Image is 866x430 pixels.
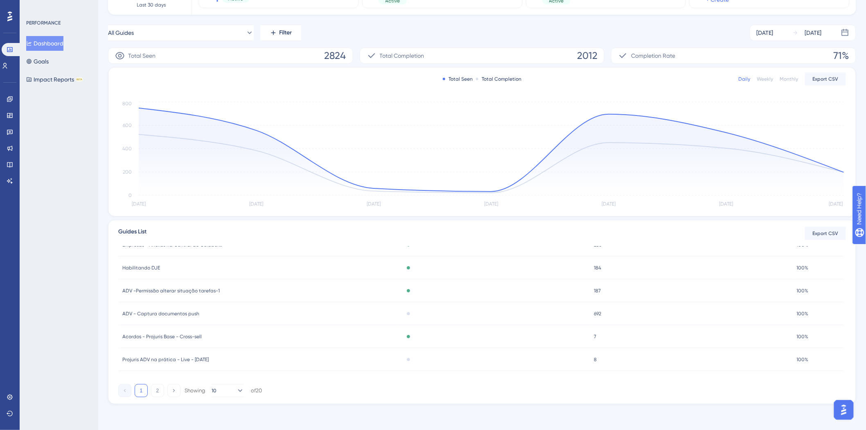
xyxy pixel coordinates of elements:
span: Need Help? [19,2,51,12]
button: All Guides [108,25,254,41]
tspan: 600 [123,122,132,128]
span: 100% [797,356,809,363]
div: Total Seen [443,76,473,82]
span: All Guides [108,28,134,38]
div: PERFORMANCE [26,20,61,26]
span: 184 [594,265,601,271]
div: BETA [76,77,83,81]
div: Weekly [757,76,774,82]
span: 187 [594,287,601,294]
span: 71% [834,49,849,62]
div: Daily [739,76,751,82]
span: Habilitando DJE [122,265,160,271]
tspan: [DATE] [485,201,498,207]
span: 10 [212,387,216,394]
span: Projuris ADV na prática - Live - [DATE] [122,356,209,363]
span: Acordos - Projuris Base - Cross-sell [122,333,202,340]
button: Filter [260,25,301,41]
tspan: [DATE] [719,201,733,207]
span: 2824 [325,49,346,62]
span: 7 [594,333,596,340]
span: Last 30 days [137,2,166,8]
button: Goals [26,54,49,69]
tspan: [DATE] [829,201,843,207]
div: Showing [185,387,205,394]
span: 100% [797,310,809,317]
span: 692 [594,310,601,317]
button: Impact ReportsBETA [26,72,83,87]
span: ADV - Captura documentos push [122,310,199,317]
span: 8 [594,356,597,363]
div: [DATE] [757,28,774,38]
tspan: [DATE] [367,201,381,207]
tspan: [DATE] [602,201,616,207]
span: Export CSV [813,76,839,82]
div: [DATE] [805,28,822,38]
tspan: 200 [123,169,132,175]
span: ADV -Permissão alterar situação tarefas-1 [122,287,220,294]
span: 100% [797,287,809,294]
button: Export CSV [805,227,846,240]
span: Filter [280,28,292,38]
iframe: UserGuiding AI Assistant Launcher [832,398,856,422]
span: Total Completion [380,51,424,61]
span: 100% [797,333,809,340]
span: Guides List [118,227,147,240]
tspan: 800 [122,101,132,106]
div: Total Completion [476,76,521,82]
tspan: [DATE] [132,201,146,207]
button: 2 [151,384,164,397]
tspan: 0 [129,192,132,198]
span: Export CSV [813,230,839,237]
span: 2012 [577,49,598,62]
tspan: 400 [122,146,132,152]
button: 1 [135,384,148,397]
span: Completion Rate [631,51,675,61]
button: Dashboard [26,36,63,51]
tspan: [DATE] [249,201,263,207]
button: Export CSV [805,72,846,86]
div: Monthly [780,76,798,82]
div: of 20 [251,387,262,394]
button: 10 [212,384,244,397]
span: Total Seen [128,51,156,61]
span: 100% [797,265,809,271]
